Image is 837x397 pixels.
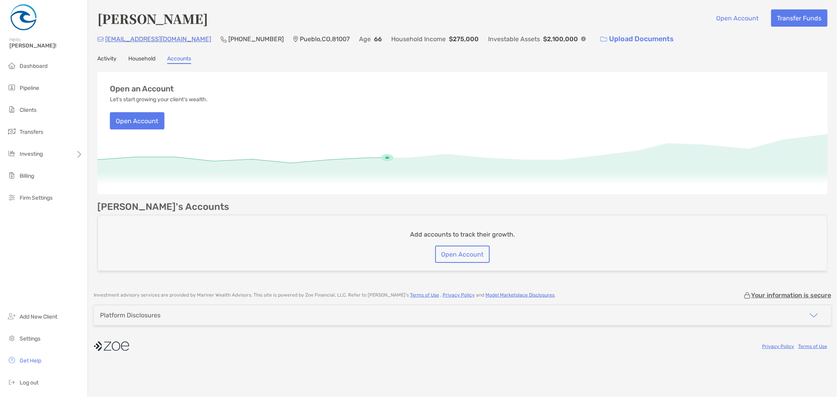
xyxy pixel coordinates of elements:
p: Investable Assets [488,34,540,44]
img: billing icon [7,171,16,180]
p: Add accounts to track their growth. [410,229,515,239]
p: Household Income [391,34,446,44]
span: [PERSON_NAME]! [9,42,83,49]
span: Investing [20,151,43,157]
a: Model Marketplace Disclosures [485,292,554,298]
h4: [PERSON_NAME] [97,9,208,27]
img: Email Icon [97,37,104,42]
a: Privacy Policy [443,292,475,298]
span: Settings [20,335,40,342]
img: pipeline icon [7,83,16,92]
a: Privacy Policy [762,344,794,349]
p: [EMAIL_ADDRESS][DOMAIN_NAME] [105,34,211,44]
a: Terms of Use [798,344,827,349]
p: [PERSON_NAME]'s Accounts [97,202,229,212]
p: Your information is secure [751,291,831,299]
span: Firm Settings [20,195,53,201]
img: icon arrow [809,311,819,320]
img: add_new_client icon [7,311,16,321]
p: Age [359,34,371,44]
span: Add New Client [20,313,57,320]
button: Open Account [435,246,490,263]
span: Pipeline [20,85,39,91]
a: Accounts [167,55,191,64]
img: Zoe Logo [9,3,38,31]
img: Phone Icon [221,36,227,42]
img: Location Icon [293,36,298,42]
img: Info Icon [581,36,586,41]
img: get-help icon [7,355,16,365]
img: logout icon [7,377,16,387]
span: Transfers [20,129,43,135]
span: Get Help [20,357,41,364]
p: Investment advisory services are provided by Mariner Wealth Advisors . This site is powered by Zo... [94,292,556,298]
img: firm-settings icon [7,193,16,202]
button: Open Account [110,112,164,129]
p: 66 [374,34,382,44]
p: Let's start growing your client's wealth. [110,97,208,103]
a: Household [128,55,155,64]
img: transfers icon [7,127,16,136]
img: investing icon [7,149,16,158]
div: Platform Disclosures [100,311,160,319]
h3: Open an Account [110,84,174,93]
span: Clients [20,107,36,113]
span: Dashboard [20,63,47,69]
span: Billing [20,173,34,179]
a: Terms of Use [410,292,439,298]
span: Log out [20,379,38,386]
img: settings icon [7,333,16,343]
p: $2,100,000 [543,34,578,44]
img: company logo [94,337,129,355]
p: Pueblo , CO , 81007 [300,34,350,44]
button: Transfer Funds [771,9,828,27]
button: Open Account [710,9,765,27]
img: dashboard icon [7,61,16,70]
img: clients icon [7,105,16,114]
a: Activity [97,55,117,64]
p: $275,000 [449,34,479,44]
a: Upload Documents [595,31,679,47]
img: button icon [600,36,607,42]
p: [PHONE_NUMBER] [228,34,284,44]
